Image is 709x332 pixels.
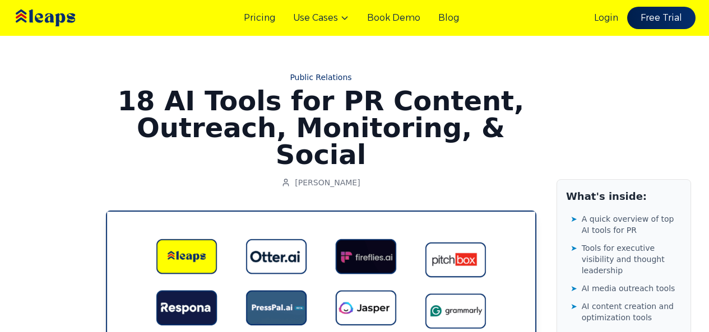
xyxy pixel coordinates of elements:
span: AI content creation and optimization tools [582,301,682,323]
a: Blog [438,11,459,25]
img: Leaps Logo [13,2,109,34]
a: Pricing [244,11,275,25]
span: ➤ [571,283,577,294]
h2: What's inside: [566,189,682,204]
a: ➤A quick overview of top AI tools for PR [571,211,682,238]
span: ➤ [571,301,577,312]
a: ➤AI content creation and optimization tools [571,298,682,325]
a: Login [594,11,618,25]
span: [PERSON_NAME] [295,177,360,188]
span: A quick overview of top AI tools for PR [582,213,682,236]
span: Tools for executive visibility and thought leadership [582,242,682,276]
a: Public Relations [106,72,536,83]
a: [PERSON_NAME] [281,177,360,188]
a: ➤AI media outreach tools [571,280,682,296]
a: ➤Tools for executive visibility and thought leadership [571,240,682,278]
a: Book Demo [367,11,420,25]
h1: 18 AI Tools for PR Content, Outreach, Monitoring, & Social [106,87,536,168]
span: AI media outreach tools [582,283,675,294]
span: ➤ [571,213,577,225]
span: ➤ [571,242,577,254]
a: Free Trial [627,7,696,29]
button: Use Cases [293,11,349,25]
